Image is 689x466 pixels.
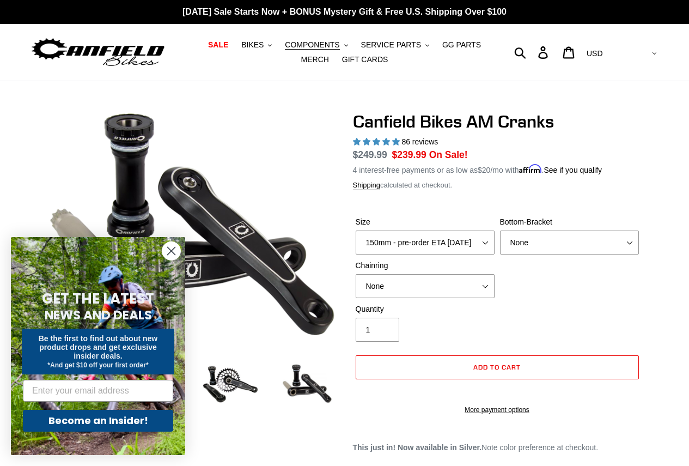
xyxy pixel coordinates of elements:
[45,306,152,324] span: NEWS AND DEALS
[353,111,642,132] h1: Canfield Bikes AM Cranks
[42,289,154,308] span: GET THE LATEST
[39,334,158,360] span: Be the first to find out about new product drops and get exclusive insider deals.
[356,405,639,415] a: More payment options
[519,164,542,173] span: Affirm
[203,38,234,52] a: SALE
[544,166,602,174] a: See if you qualify - Learn more about Affirm Financing (opens in modal)
[353,442,642,453] p: Note color preference at checkout.
[296,52,334,67] a: MERCH
[356,38,435,52] button: SERVICE PARTS
[356,304,495,315] label: Quantity
[473,363,521,371] span: Add to cart
[23,410,173,432] button: Become an Insider!
[356,260,495,271] label: Chainring
[208,40,228,50] span: SALE
[23,380,173,402] input: Enter your email address
[277,354,337,414] img: Load image into Gallery viewer, CANFIELD-AM_DH-CRANKS
[392,149,426,160] span: $239.99
[353,149,387,160] s: $249.99
[353,443,482,452] strong: This just in! Now available in Silver.
[361,40,421,50] span: SERVICE PARTS
[162,241,181,261] button: Close dialog
[401,137,438,146] span: 86 reviews
[429,148,468,162] span: On Sale!
[500,216,639,228] label: Bottom-Bracket
[442,40,481,50] span: GG PARTS
[337,52,394,67] a: GIFT CARDS
[353,181,381,190] a: Shipping
[285,40,339,50] span: COMPONENTS
[356,216,495,228] label: Size
[437,38,486,52] a: GG PARTS
[353,137,402,146] span: 4.97 stars
[200,354,260,414] img: Load image into Gallery viewer, Canfield Bikes AM Cranks
[236,38,277,52] button: BIKES
[279,38,353,52] button: COMPONENTS
[301,55,329,64] span: MERCH
[353,162,602,176] p: 4 interest-free payments or as low as /mo with .
[478,166,490,174] span: $20
[47,361,148,369] span: *And get $10 off your first order*
[241,40,264,50] span: BIKES
[356,355,639,379] button: Add to cart
[353,180,642,191] div: calculated at checkout.
[342,55,388,64] span: GIFT CARDS
[30,35,166,70] img: Canfield Bikes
